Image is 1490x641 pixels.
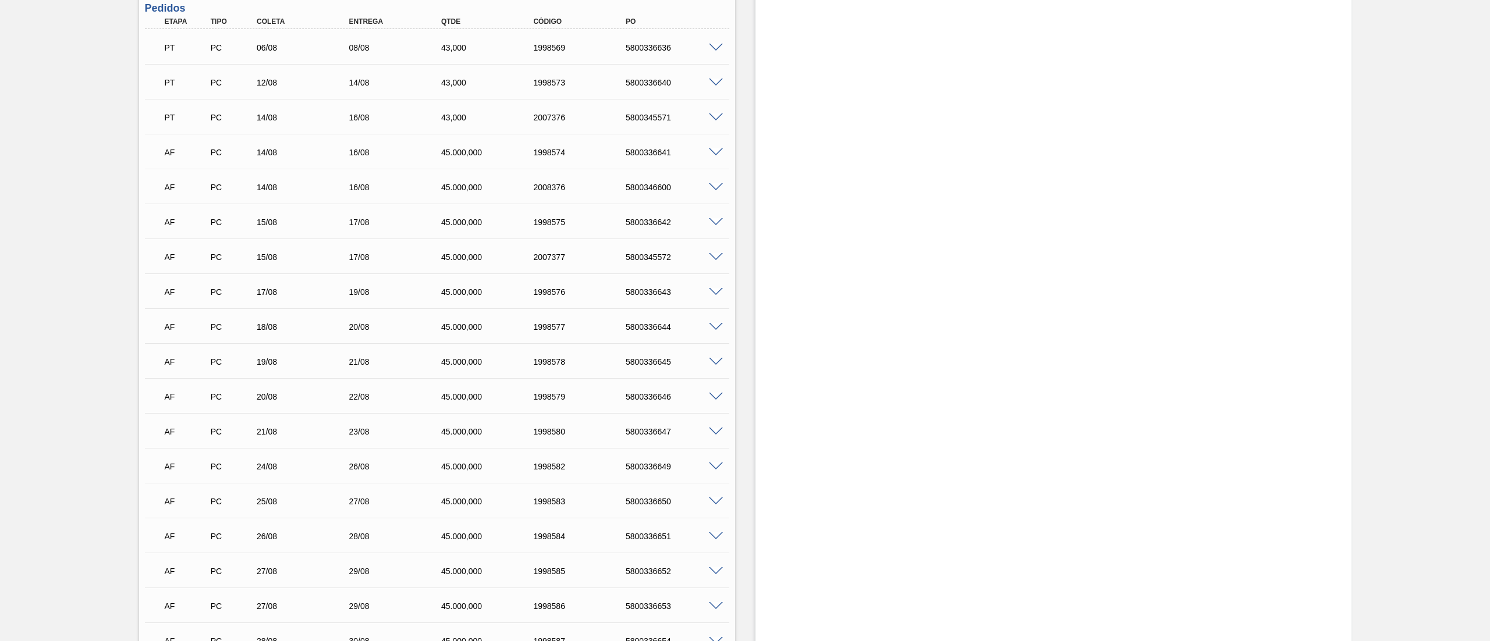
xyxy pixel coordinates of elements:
div: 17/08/2025 [346,252,451,262]
p: AF [165,322,209,332]
div: 1998573 [530,78,636,87]
div: 5800346600 [623,183,728,192]
div: 16/08/2025 [346,183,451,192]
div: Pedido de Compra [208,322,258,332]
div: 19/08/2025 [254,357,359,366]
div: 5800336645 [623,357,728,366]
div: Pedido de Compra [208,357,258,366]
div: Aguardando Faturamento [162,244,212,270]
p: PT [165,113,209,122]
div: 14/08/2025 [254,148,359,157]
div: Etapa [162,17,212,26]
div: 5800336646 [623,392,728,401]
div: 14/08/2025 [346,78,451,87]
div: 1998586 [530,601,636,611]
div: Aguardando Faturamento [162,175,212,200]
div: 45.000,000 [438,357,544,366]
div: 5800336651 [623,532,728,541]
div: 1998583 [530,497,636,506]
div: 1998574 [530,148,636,157]
div: Aguardando Faturamento [162,524,212,549]
p: PT [165,43,209,52]
div: 45.000,000 [438,252,544,262]
div: Aguardando Faturamento [162,419,212,444]
div: 5800336652 [623,567,728,576]
div: 45.000,000 [438,392,544,401]
div: 15/08/2025 [254,252,359,262]
div: Pedido em Trânsito [162,105,212,130]
div: 1998575 [530,218,636,227]
div: 45.000,000 [438,497,544,506]
p: AF [165,462,209,471]
div: 27/08/2025 [346,497,451,506]
div: Aguardando Faturamento [162,209,212,235]
div: Aguardando Faturamento [162,593,212,619]
div: 45.000,000 [438,218,544,227]
div: Pedido de Compra [208,43,258,52]
div: Aguardando Faturamento [162,279,212,305]
div: 45.000,000 [438,148,544,157]
div: 45.000,000 [438,322,544,332]
div: 5800336636 [623,43,728,52]
div: 1998584 [530,532,636,541]
div: Aguardando Faturamento [162,558,212,584]
div: 27/08/2025 [254,601,359,611]
div: 2008376 [530,183,636,192]
div: 5800336650 [623,497,728,506]
p: AF [165,532,209,541]
div: Pedido de Compra [208,218,258,227]
div: 1998580 [530,427,636,436]
div: Pedido de Compra [208,252,258,262]
div: Qtde [438,17,544,26]
p: AF [165,357,209,366]
div: Tipo [208,17,258,26]
div: 14/08/2025 [254,183,359,192]
div: 28/08/2025 [346,532,451,541]
p: AF [165,427,209,436]
div: 45.000,000 [438,462,544,471]
div: 5800336640 [623,78,728,87]
div: 2007376 [530,113,636,122]
div: Pedido de Compra [208,462,258,471]
div: 17/08/2025 [346,218,451,227]
div: 45.000,000 [438,532,544,541]
div: Pedido de Compra [208,392,258,401]
div: Aguardando Faturamento [162,454,212,479]
div: 17/08/2025 [254,287,359,297]
div: 45.000,000 [438,183,544,192]
div: Pedido de Compra [208,287,258,297]
div: Pedido de Compra [208,427,258,436]
div: 18/08/2025 [254,322,359,332]
div: Aguardando Faturamento [162,489,212,514]
div: 21/08/2025 [346,357,451,366]
div: 1998576 [530,287,636,297]
div: 5800345571 [623,113,728,122]
div: Pedido de Compra [208,567,258,576]
div: 16/08/2025 [346,148,451,157]
div: 45.000,000 [438,427,544,436]
div: 2007377 [530,252,636,262]
div: 26/08/2025 [254,532,359,541]
p: AF [165,148,209,157]
div: 23/08/2025 [346,427,451,436]
div: 16/08/2025 [346,113,451,122]
div: 24/08/2025 [254,462,359,471]
div: 5800336644 [623,322,728,332]
p: AF [165,183,209,192]
div: 1998585 [530,567,636,576]
div: Aguardando Faturamento [162,314,212,340]
div: 1998569 [530,43,636,52]
div: 5800336643 [623,287,728,297]
div: 45.000,000 [438,567,544,576]
p: AF [165,497,209,506]
div: 29/08/2025 [346,601,451,611]
div: 12/08/2025 [254,78,359,87]
div: 08/08/2025 [346,43,451,52]
div: 1998578 [530,357,636,366]
div: 14/08/2025 [254,113,359,122]
div: Pedido de Compra [208,497,258,506]
div: 29/08/2025 [346,567,451,576]
div: 5800336653 [623,601,728,611]
div: Aguardando Faturamento [162,140,212,165]
div: 5800336641 [623,148,728,157]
